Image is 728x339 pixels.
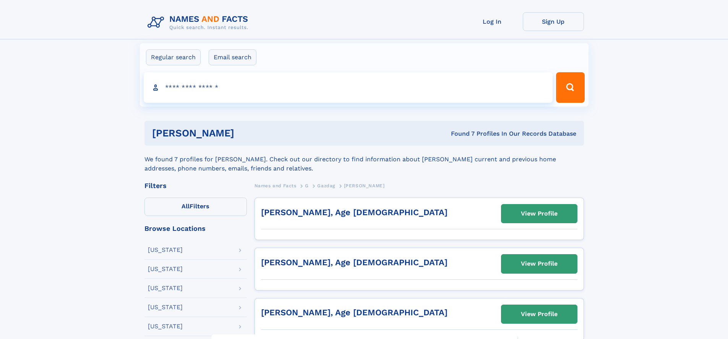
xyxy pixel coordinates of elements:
a: View Profile [501,255,577,273]
div: [US_STATE] [148,323,183,329]
a: Log In [462,12,523,31]
a: Gazdag [317,181,335,190]
span: Gazdag [317,183,335,188]
div: We found 7 profiles for [PERSON_NAME]. Check out our directory to find information about [PERSON_... [144,146,584,173]
span: G [305,183,309,188]
a: [PERSON_NAME], Age [DEMOGRAPHIC_DATA] [261,308,448,317]
a: View Profile [501,204,577,223]
a: [PERSON_NAME], Age [DEMOGRAPHIC_DATA] [261,258,448,267]
div: View Profile [521,305,558,323]
a: Sign Up [523,12,584,31]
label: Regular search [146,49,201,65]
input: search input [144,72,553,103]
a: [PERSON_NAME], Age [DEMOGRAPHIC_DATA] [261,208,448,217]
div: [US_STATE] [148,285,183,291]
button: Search Button [556,72,584,103]
div: View Profile [521,205,558,222]
a: View Profile [501,305,577,323]
div: [US_STATE] [148,247,183,253]
div: View Profile [521,255,558,272]
label: Email search [209,49,256,65]
div: Browse Locations [144,225,247,232]
div: [US_STATE] [148,266,183,272]
div: Found 7 Profiles In Our Records Database [342,130,576,138]
span: [PERSON_NAME] [344,183,385,188]
div: [US_STATE] [148,304,183,310]
span: All [182,203,190,210]
img: Logo Names and Facts [144,12,255,33]
a: Names and Facts [255,181,297,190]
label: Filters [144,198,247,216]
a: G [305,181,309,190]
h1: [PERSON_NAME] [152,128,343,138]
div: Filters [144,182,247,189]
